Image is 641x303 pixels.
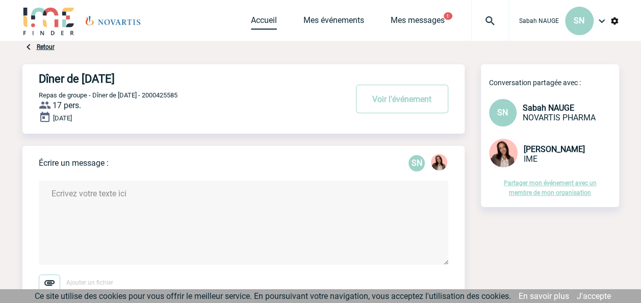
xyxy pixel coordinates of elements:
[519,17,559,24] span: Sabah NAUGE
[66,279,113,286] span: Ajouter un fichier
[577,291,611,301] a: J'accepte
[431,154,447,170] img: 94396-3.png
[391,15,445,30] a: Mes messages
[523,103,574,113] span: Sabah NAUGE
[408,155,425,171] div: Sabah NAUGE
[53,100,81,110] span: 17 pers.
[53,114,72,122] span: [DATE]
[39,72,317,85] h4: Dîner de [DATE]
[22,6,75,35] img: IME-Finder
[504,180,597,196] a: Partager mon événement avec un membre de mon organisation
[519,291,569,301] a: En savoir plus
[489,139,518,167] img: 94396-3.png
[574,16,584,26] span: SN
[524,144,585,154] span: [PERSON_NAME]
[39,158,109,168] p: Écrire un message :
[39,91,177,99] span: Repas de groupe - Dîner de [DATE] - 2000425585
[524,154,537,164] span: IME
[251,15,277,30] a: Accueil
[497,108,508,117] span: SN
[489,79,619,87] p: Conversation partagée avec :
[444,12,452,20] button: 1
[523,113,596,122] span: NOVARTIS PHARMA
[356,85,448,113] button: Voir l'événement
[408,155,425,171] p: SN
[303,15,364,30] a: Mes événements
[431,154,447,172] div: Julie JANDAUX
[37,43,55,50] a: Retour
[35,291,511,301] span: Ce site utilise des cookies pour vous offrir le meilleur service. En poursuivant votre navigation...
